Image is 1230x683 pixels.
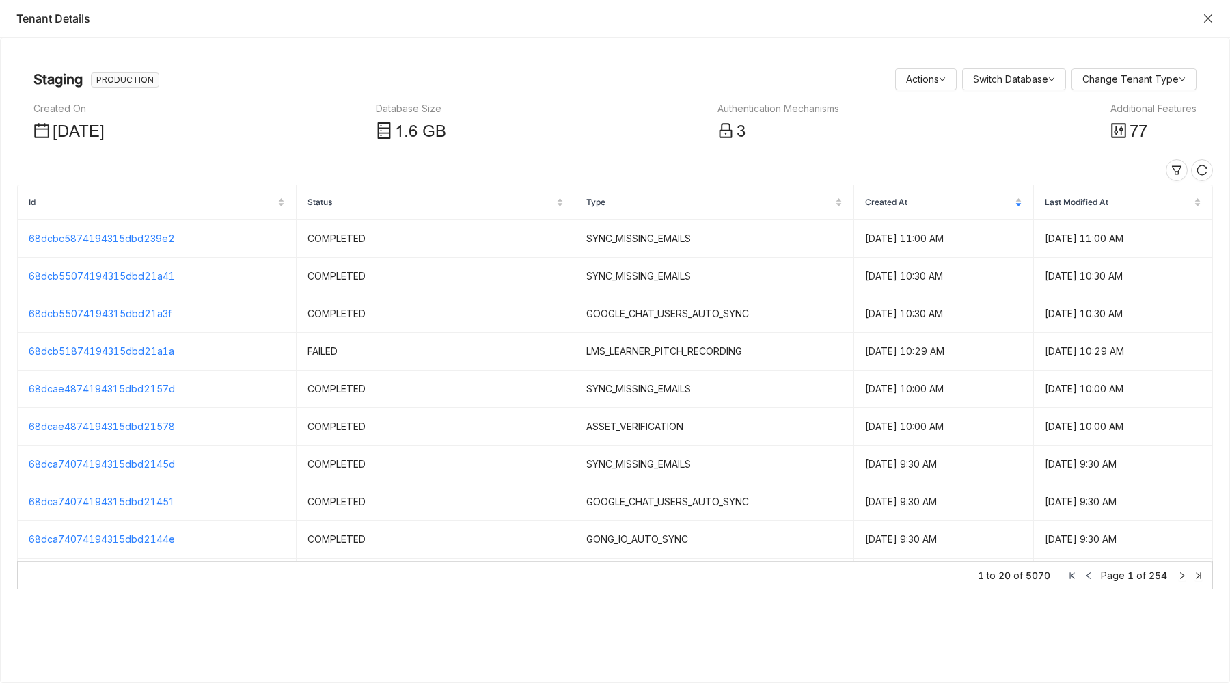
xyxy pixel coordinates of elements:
[575,483,854,521] td: GOOGLE_CHAT_USERS_AUTO_SYNC
[973,73,1055,85] a: Switch Database
[29,270,175,282] a: 68dcb55074194315dbd21a41
[33,68,83,90] nz-page-header-title: Staging
[1149,570,1167,581] span: 254
[297,483,575,521] td: COMPLETED
[1034,559,1213,596] td: [DATE] 9:20 AM
[906,73,946,85] a: Actions
[1082,73,1186,85] a: Change Tenant Type
[297,521,575,559] td: COMPLETED
[1034,371,1213,408] td: [DATE] 10:00 AM
[1203,13,1214,24] button: Close
[717,101,839,116] div: Authentication Mechanisms
[29,383,175,394] a: 68dcae4874194315dbd2157d
[297,220,575,258] td: COMPLETED
[29,345,174,357] a: 68dcb51874194315dbd21a1a
[297,333,575,371] td: FAILED
[29,458,175,470] a: 68dca74074194315dbd2145d
[16,11,1196,26] div: Tenant Details
[376,101,446,116] div: Database Size
[575,371,854,408] td: SYNC_MISSING_EMAILS
[1034,258,1213,295] td: [DATE] 10:30 AM
[854,408,1033,446] td: [DATE] 10:00 AM
[854,333,1033,371] td: [DATE] 10:29 AM
[29,496,175,507] a: 68dca74074194315dbd21451
[575,559,854,596] td: SYNC_DIGITAL_ROOM_MESSAGES
[854,295,1033,333] td: [DATE] 10:30 AM
[297,559,575,596] td: COMPLETED
[297,446,575,483] td: COMPLETED
[854,521,1033,559] td: [DATE] 9:30 AM
[895,68,957,90] button: Actions
[854,483,1033,521] td: [DATE] 9:30 AM
[962,68,1066,90] button: Switch Database
[1034,295,1213,333] td: [DATE] 10:30 AM
[29,420,175,432] a: 68dcae4874194315dbd21578
[395,122,404,141] span: 1
[29,308,172,319] a: 68dcb55074194315dbd21a3f
[91,72,159,88] nz-tag: PRODUCTION
[987,568,996,583] span: to
[575,521,854,559] td: GONG_IO_AUTO_SYNC
[1034,408,1213,446] td: [DATE] 10:00 AM
[575,258,854,295] td: SYNC_MISSING_EMAILS
[1110,101,1197,116] div: Additional Features
[53,122,105,141] span: [DATE]
[1034,220,1213,258] td: [DATE] 11:00 AM
[1034,446,1213,483] td: [DATE] 9:30 AM
[1130,122,1147,141] span: 77
[1034,483,1213,521] td: [DATE] 9:30 AM
[297,371,575,408] td: COMPLETED
[1136,570,1146,581] span: of
[978,568,984,583] span: 1
[297,295,575,333] td: COMPLETED
[297,408,575,446] td: COMPLETED
[998,568,1011,583] span: 20
[575,220,854,258] td: SYNC_MISSING_EMAILS
[1034,521,1213,559] td: [DATE] 9:30 AM
[737,122,746,141] span: 3
[854,220,1033,258] td: [DATE] 11:00 AM
[404,122,446,141] span: .6 GB
[854,258,1033,295] td: [DATE] 10:30 AM
[1034,333,1213,371] td: [DATE] 10:29 AM
[297,258,575,295] td: COMPLETED
[575,333,854,371] td: LMS_LEARNER_PITCH_RECORDING
[575,446,854,483] td: SYNC_MISSING_EMAILS
[1071,68,1197,90] button: Change Tenant Type
[854,371,1033,408] td: [DATE] 10:00 AM
[1026,568,1050,583] span: 5070
[33,101,105,116] div: Created On
[854,559,1033,596] td: [DATE] 9:20 AM
[854,446,1033,483] td: [DATE] 9:30 AM
[1013,568,1023,583] span: of
[575,408,854,446] td: ASSET_VERIFICATION
[1101,570,1125,581] span: Page
[29,232,175,244] a: 68dcbc5874194315dbd239e2
[29,533,175,545] a: 68dca74074194315dbd2144e
[1127,570,1134,581] span: 1
[575,295,854,333] td: GOOGLE_CHAT_USERS_AUTO_SYNC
